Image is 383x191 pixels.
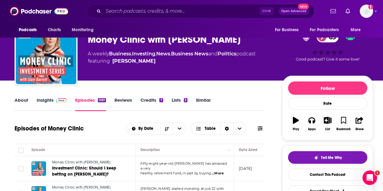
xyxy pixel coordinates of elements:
[88,50,256,65] div: A weekly podcast
[155,51,156,57] span: ,
[56,98,67,103] img: Podchaser Pro
[15,24,45,36] button: open menu
[112,58,156,65] a: Claer Barrett
[126,123,186,135] h2: Choose List sort
[31,146,45,153] div: Episode
[321,155,342,160] span: Tell Me Why
[72,26,93,34] span: Monitoring
[304,113,319,135] button: Apps
[293,127,299,131] div: Play
[220,123,233,134] div: Sort Direction
[52,165,125,177] a: Investment Clinic: Should I keep betting on [PERSON_NAME]?
[140,146,160,153] div: Description
[87,4,314,18] div: Search podcasts, credits, & more...
[308,127,316,131] div: Apps
[191,123,246,135] button: Choose View
[68,24,101,36] button: open menu
[15,97,28,111] a: About
[19,26,37,34] span: Podcasts
[288,81,367,95] button: Follow
[109,51,131,57] a: Business
[52,185,111,189] span: Money Clinic with [PERSON_NAME]
[44,24,64,36] a: Charts
[328,6,338,16] a: Show notifications dropdown
[171,51,208,57] a: Business News
[48,26,61,34] span: Charts
[103,6,259,16] input: Search podcasts, credits, & more...
[225,147,233,154] button: Column Actions
[325,127,330,131] div: List
[16,24,76,84] img: Money Clinic with Claer Barrett
[126,127,160,131] button: open menu
[335,113,351,135] button: Bookmark
[288,151,367,164] button: tell me why sparkleTell Me Why
[184,98,187,102] div: 3
[140,97,163,111] a: Credits7
[132,51,155,57] a: Investing
[218,51,236,57] a: Politics
[282,28,373,65] div: verified Badge63Good podcast? Give it some love!
[288,169,367,180] a: Contact This Podcast
[88,58,256,65] span: featuring
[52,185,125,190] a: Money Clinic with [PERSON_NAME]
[310,26,339,34] span: For Podcasters
[360,5,373,18] img: User Profile
[212,171,224,176] span: ...More
[37,97,67,111] a: InsightsPodchaser Pro
[259,7,274,15] span: Ctrl K
[140,171,211,175] span: healthy retirement fund, in part by buying
[156,51,170,57] a: News
[298,4,309,9] span: New
[239,166,252,171] p: [DATE]
[98,98,106,102] div: 1581
[314,155,319,160] img: tell me why sparkle
[140,161,227,170] span: Fifty-eight-year-old [PERSON_NAME] has amassed a very
[208,51,218,57] span: and
[375,170,380,175] span: 1
[131,51,132,57] span: ,
[360,5,373,18] span: Logged in as tgilbride
[346,24,368,36] button: open menu
[18,166,24,171] span: Toggle select row
[368,5,373,9] svg: Email not verified
[281,10,306,13] span: Open Advanced
[173,123,186,134] button: open menu
[355,127,363,131] div: Share
[279,8,309,15] button: Open AdvancedNew
[75,97,106,111] a: Episodes1581
[270,24,306,36] button: open menu
[172,97,187,111] a: Lists3
[351,26,361,34] span: More
[15,125,84,132] h1: Episodes of Money Clinic
[159,98,163,102] div: 7
[306,24,348,36] button: open menu
[275,26,299,34] span: For Business
[52,160,125,165] a: Money Clinic with [PERSON_NAME]
[205,127,216,131] span: Table
[138,127,155,131] span: By Date
[288,97,367,110] div: Rate
[196,97,211,111] a: Similar
[296,57,359,61] span: Good podcast? Give it some love!
[52,166,116,177] span: Investment Clinic: Should I keep betting on [PERSON_NAME]?
[114,97,132,111] a: Reviews
[360,5,373,18] button: Show profile menu
[52,160,111,164] span: Money Clinic with [PERSON_NAME]
[320,113,335,135] button: List
[170,51,171,57] span: ,
[362,170,377,185] iframe: Intercom live chat
[160,123,173,134] button: Sort Direction
[10,5,68,17] img: Podchaser - Follow, Share and Rate Podcasts
[343,6,352,16] a: Show notifications dropdown
[239,146,257,153] div: Date Aired
[288,113,304,135] button: Play
[336,127,351,131] div: Bookmark
[352,113,367,135] button: Share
